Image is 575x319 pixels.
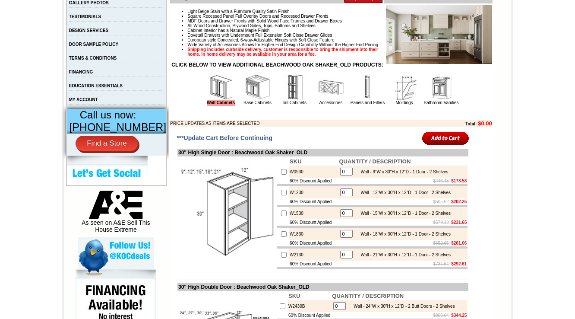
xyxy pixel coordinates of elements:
td: 60% Discount Applied [289,198,338,205]
li: Wide Variety of Accessories Allows for Higher End Design Capability Without the Higher End Pricing [187,42,492,47]
td: [PERSON_NAME] Blue Shaker [148,39,174,49]
td: [PERSON_NAME] White Shaker [51,39,77,49]
s: $446.45 [433,179,449,183]
div: Wall - 15"W x 30"H x 12"D - 1 Door - 2 Shelves [356,211,451,216]
a: Tall Cabinets [282,100,306,105]
s: $579.13 [433,220,449,225]
td: 60% Discount Applied [289,178,338,184]
td: [PERSON_NAME] Yellow Walnut [23,39,50,49]
b: QUANTITY / DESCRIPTION [339,158,411,165]
a: TESTIMONIALS [69,14,101,19]
div: Wall - 21"W x 30"H x 12"D - 1 Door - 2 Shelves [356,252,451,257]
li: Cabinet Interior has a Natural Maple Finish [187,28,492,33]
td: 60% Discount Applied [289,261,338,267]
a: Base Cabinets [243,100,272,105]
img: Bathroom Vanities [428,74,454,100]
td: W1830 [289,228,338,240]
td: 30" High Single Door : Beachwood Oak Shaker_OLD [177,149,468,156]
b: Total: [465,121,477,126]
td: W1230 [289,186,338,198]
img: spacer.gif [147,24,148,25]
li: MDF Doors and Drawer Fronts with Solid Wood Face Frames and Drawer Boxes [187,19,492,23]
a: Bathroom Vanities [424,100,459,105]
b: $344.25 [451,313,467,318]
img: spacer.gif [22,24,23,25]
img: Base Cabinets [245,74,271,100]
img: Moldings [392,74,417,100]
li: Light Beige Stain with a Furniture Quality Satin Finish [187,9,492,14]
a: EDUCATION ESSENTIALS [69,83,123,88]
b: $261.06 [451,241,467,246]
b: SKU [288,293,300,299]
td: PRICE UPDATES AS ITEMS ARE SELECTED [170,120,418,127]
td: W0930 [289,166,338,178]
b: $231.65 [451,220,467,225]
img: Panels and Fillers [355,74,381,100]
li: Square Recessed Panel Full Overlay Doors and Recessed Drawer Fronts [187,14,492,19]
s: $731.54 [433,262,449,266]
b: $178.58 [451,179,467,183]
s: $860.64 [433,313,449,318]
s: $652.65 [433,241,449,246]
img: Tall Cabinets [281,74,307,100]
td: 60% Discount Applied [287,312,331,319]
li: Dovetail Drawers with Undermount Full Extension Soft Close Drawer Glides [187,33,492,38]
td: 30" High Double Door : Beachwood Oak Shaker_OLD [177,283,468,291]
img: spacer.gif [50,24,51,25]
img: spacer.gif [77,24,78,25]
li: All Wood Construction, Plywood Sides, Tops, Bottoms and Shelves [187,23,492,28]
strong: Shipping includes curbside delivery, customer is responsible to bring the shipment into their hom... [187,47,378,57]
td: W1530 [289,207,338,219]
a: GALLERY PHOTOS [69,0,109,5]
a: Wall Cabinets [207,100,235,106]
img: Wall Cabinets [208,74,234,100]
b: QUANTITY / DESCRIPTION [332,293,404,299]
div: Wall - 24"W x 30"H x 12"D - 2 Butt Doors - 2 Shelves [349,304,455,309]
td: W2130 [289,249,338,261]
div: Wall - 9"W x 30"H x 12"D - 1 Door - 2 Shelves [356,169,448,174]
td: Baycreek Gray [78,39,100,48]
td: Bellmonte Maple [125,39,147,48]
img: 30'' High Single Door [178,165,275,262]
img: Product Image [386,5,492,64]
div: Wall - 18"W x 30"H x 12"D - 1 Door - 2 Shelves [356,232,451,236]
li: European style Concealed, 6-way-Adjustable Hinges with Soft Close Feature [187,38,492,42]
b: $202.25 [451,199,467,204]
span: Call us now: [80,109,136,121]
b: SKU [290,158,301,165]
img: spacer.gif [123,24,125,25]
a: FINANCING [69,70,93,74]
div: As seen on A&E Sell This House Extreme [78,191,154,237]
td: 60% Discount Applied [289,240,338,246]
a: Accessories [319,100,343,105]
img: Accessories [318,74,344,100]
td: W2430B [287,300,331,312]
a: MY ACCOUNT [69,97,98,102]
a: DOOR SAMPLE POLICY [69,42,118,47]
input: Add to Cart [422,131,469,145]
a: Find a Store [76,136,138,151]
a: Moldings [395,100,413,105]
s: $505.62 [433,199,449,204]
a: TERMS & CONDITIONS [69,56,117,61]
span: [PHONE_NUMBER] [69,121,166,133]
td: 60% Discount Applied [289,219,338,226]
b: $292.61 [451,262,467,266]
strong: CLICK BELOW TO VIEW ADDITIONAL BEACHWOOD OAK SHAKER_OLD PRODUCTS: [171,62,383,68]
span: ***Update Cart Before Continuing [177,134,272,141]
a: Panels and Fillers [351,100,385,105]
a: DESIGN SERVICES [69,28,109,33]
b: $0.00 [478,120,492,127]
img: spacer.gif [100,24,101,25]
div: Wall - 12"W x 30"H x 12"D - 1 Door - 2 Shelves [356,190,451,195]
td: Beachwood Oak Shaker [101,39,123,49]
